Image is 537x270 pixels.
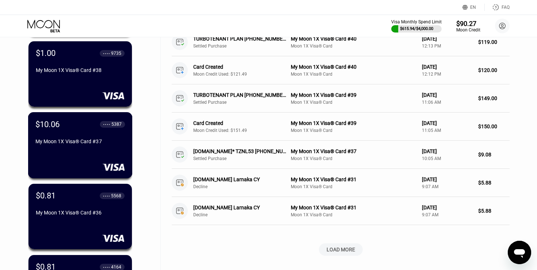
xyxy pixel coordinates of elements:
[508,241,531,264] iframe: Button to launch messaging window
[172,56,510,84] div: Card CreatedMoon Credit Used: $121.49My Moon 1X Visa® Card #40Moon 1X Visa® Card[DATE]12:12 PM$12...
[422,92,472,98] div: [DATE]
[193,148,288,154] div: [DOMAIN_NAME]* TZNL53 [PHONE_NUMBER] US
[478,123,510,129] div: $150.00
[422,64,472,70] div: [DATE]
[193,212,295,217] div: Decline
[470,5,476,10] div: EN
[172,113,510,141] div: Card CreatedMoon Credit Used: $151.49My Moon 1X Visa® Card #39Moon 1X Visa® Card[DATE]11:05 AM$15...
[172,169,510,197] div: [DOMAIN_NAME] Larnaka CYDeclineMy Moon 1X Visa® Card #31Moon 1X Visa® Card[DATE]9:07 AM$5.88
[422,43,472,49] div: 12:13 PM
[478,39,510,45] div: $119.00
[193,36,288,42] div: TURBOTENANT PLAN [PHONE_NUMBER] US
[103,123,110,125] div: ● ● ● ●
[456,20,480,33] div: $90.27Moon Credit
[291,64,416,70] div: My Moon 1X Visa® Card #40
[422,212,472,217] div: 9:07 AM
[422,148,472,154] div: [DATE]
[172,197,510,225] div: [DOMAIN_NAME] Larnaka CYDeclineMy Moon 1X Visa® Card #31Moon 1X Visa® Card[DATE]9:07 AM$5.88
[400,26,433,31] div: $615.94 / $4,000.00
[193,176,288,182] div: [DOMAIN_NAME] Larnaka CY
[391,19,442,33] div: Visa Monthly Spend Limit$615.94/$4,000.00
[462,4,485,11] div: EN
[291,120,416,126] div: My Moon 1X Visa® Card #39
[36,67,125,73] div: My Moon 1X Visa® Card #38
[172,243,510,256] div: LOAD MORE
[193,128,295,133] div: Moon Credit Used: $151.49
[327,246,355,253] div: LOAD MORE
[291,128,416,133] div: Moon 1X Visa® Card
[478,67,510,73] div: $120.00
[291,205,416,210] div: My Moon 1X Visa® Card #31
[172,84,510,113] div: TURBOTENANT PLAN [PHONE_NUMBER] USSettled PurchaseMy Moon 1X Visa® Card #39Moon 1X Visa® Card[DAT...
[103,195,110,197] div: ● ● ● ●
[103,266,110,268] div: ● ● ● ●
[193,120,288,126] div: Card Created
[291,148,416,154] div: My Moon 1X Visa® Card #37
[111,265,121,270] div: 4164
[36,191,56,200] div: $0.81
[36,210,125,216] div: My Moon 1X Visa® Card #36
[35,119,60,129] div: $10.06
[478,95,510,101] div: $149.00
[193,205,288,210] div: [DOMAIN_NAME] Larnaka CY
[111,122,122,127] div: 5387
[422,120,472,126] div: [DATE]
[193,72,295,77] div: Moon Credit Used: $121.49
[36,49,56,58] div: $1.00
[193,43,295,49] div: Settled Purchase
[291,92,416,98] div: My Moon 1X Visa® Card #39
[422,128,472,133] div: 11:05 AM
[172,28,510,56] div: TURBOTENANT PLAN [PHONE_NUMBER] USSettled PurchaseMy Moon 1X Visa® Card #40Moon 1X Visa® Card[DAT...
[28,113,132,178] div: $10.06● ● ● ●5387My Moon 1X Visa® Card #37
[193,92,288,98] div: TURBOTENANT PLAN [PHONE_NUMBER] US
[456,27,480,33] div: Moon Credit
[35,138,125,144] div: My Moon 1X Visa® Card #37
[291,184,416,189] div: Moon 1X Visa® Card
[193,64,288,70] div: Card Created
[193,100,295,105] div: Settled Purchase
[28,184,132,249] div: $0.81● ● ● ●5568My Moon 1X Visa® Card #36
[478,180,510,186] div: $5.88
[172,141,510,169] div: [DOMAIN_NAME]* TZNL53 [PHONE_NUMBER] USSettled PurchaseMy Moon 1X Visa® Card #37Moon 1X Visa® Car...
[502,5,510,10] div: FAQ
[422,100,472,105] div: 11:06 AM
[478,152,510,157] div: $9.08
[291,156,416,161] div: Moon 1X Visa® Card
[193,156,295,161] div: Settled Purchase
[391,19,442,24] div: Visa Monthly Spend Limit
[291,100,416,105] div: Moon 1X Visa® Card
[422,176,472,182] div: [DATE]
[422,184,472,189] div: 9:07 AM
[103,52,110,54] div: ● ● ● ●
[291,72,416,77] div: Moon 1X Visa® Card
[478,208,510,214] div: $5.88
[422,205,472,210] div: [DATE]
[422,36,472,42] div: [DATE]
[111,193,121,198] div: 5568
[422,156,472,161] div: 10:05 AM
[193,184,295,189] div: Decline
[422,72,472,77] div: 12:12 PM
[291,212,416,217] div: Moon 1X Visa® Card
[111,51,121,56] div: 9735
[291,176,416,182] div: My Moon 1X Visa® Card #31
[456,20,480,27] div: $90.27
[485,4,510,11] div: FAQ
[28,41,132,107] div: $1.00● ● ● ●9735My Moon 1X Visa® Card #38
[291,36,416,42] div: My Moon 1X Visa® Card #40
[291,43,416,49] div: Moon 1X Visa® Card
